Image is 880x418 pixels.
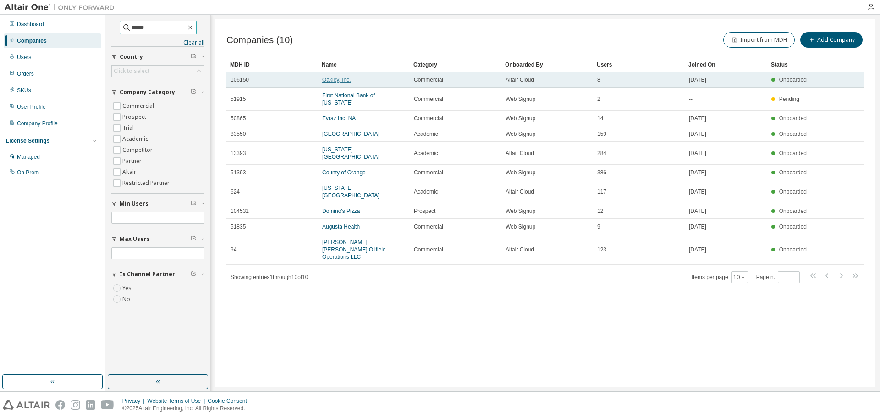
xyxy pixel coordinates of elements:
span: Clear filter [191,200,196,207]
span: Altair Cloud [506,76,534,84]
span: Onboarded [779,115,807,122]
div: Users [17,54,31,61]
button: Max Users [111,229,204,249]
a: County of Orange [322,169,366,176]
a: First National Bank of [US_STATE] [322,92,375,106]
span: [DATE] [689,115,706,122]
span: Web Signup [506,95,535,103]
a: Clear all [111,39,204,46]
span: 159 [597,130,606,138]
img: youtube.svg [101,400,114,410]
span: 2 [597,95,600,103]
span: [DATE] [689,188,706,195]
span: Clear filter [191,235,196,243]
span: 14 [597,115,603,122]
span: Prospect [414,207,435,215]
img: Altair One [5,3,119,12]
span: Onboarded [779,223,807,230]
button: Company Category [111,82,204,102]
label: Yes [122,283,133,294]
img: altair_logo.svg [3,400,50,410]
span: Commercial [414,95,443,103]
span: 104531 [231,207,249,215]
img: linkedin.svg [86,400,95,410]
div: Joined On [688,57,764,72]
p: © 2025 Altair Engineering, Inc. All Rights Reserved. [122,405,253,412]
span: Onboarded [779,208,807,214]
span: Commercial [414,76,443,84]
span: 50865 [231,115,246,122]
label: Prospect [122,111,148,123]
img: instagram.svg [71,400,80,410]
img: facebook.svg [55,400,65,410]
button: Min Users [111,194,204,214]
span: [DATE] [689,150,706,157]
span: Companies (10) [226,35,293,45]
label: Competitor [122,145,154,156]
span: 51393 [231,169,246,176]
span: Onboarded [779,189,807,195]
span: Onboarded [779,131,807,137]
span: Commercial [414,115,443,122]
span: Commercial [414,223,443,230]
span: 9 [597,223,600,230]
span: 12 [597,207,603,215]
span: 117 [597,188,606,195]
span: Academic [414,150,438,157]
span: Showing entries 1 through 10 of 10 [231,274,308,280]
span: Is Channel Partner [120,271,175,278]
span: Academic [414,130,438,138]
span: Web Signup [506,223,535,230]
a: [PERSON_NAME] [PERSON_NAME] Oilfield Operations LLC [322,239,386,260]
span: [DATE] [689,223,706,230]
span: Web Signup [506,115,535,122]
a: Evraz Inc. NA [322,115,356,122]
span: Clear filter [191,271,196,278]
a: [GEOGRAPHIC_DATA] [322,131,379,137]
span: Academic [414,188,438,195]
label: Restricted Partner [122,178,171,189]
label: Trial [122,123,136,134]
span: 83550 [231,130,246,138]
span: Commercial [414,246,443,253]
span: Clear filter [191,53,196,61]
span: Items per page [692,271,748,283]
label: Altair [122,167,138,178]
button: Import from MDH [723,32,795,48]
div: Onboarded By [505,57,589,72]
span: 51835 [231,223,246,230]
div: Privacy [122,397,147,405]
label: Academic [122,134,150,145]
span: Page n. [756,271,800,283]
span: 123 [597,246,606,253]
a: [US_STATE][GEOGRAPHIC_DATA] [322,185,379,199]
a: Domino's Pizza [322,208,360,214]
div: Orders [17,70,34,78]
span: -- [689,95,693,103]
button: Add Company [800,32,863,48]
div: Users [597,57,681,72]
span: Pending [779,96,799,102]
div: Managed [17,153,40,161]
span: Commercial [414,169,443,176]
div: User Profile [17,103,46,111]
span: Country [120,53,143,61]
span: Clear filter [191,89,196,96]
span: Web Signup [506,207,535,215]
span: [DATE] [689,169,706,176]
span: Web Signup [506,130,535,138]
div: MDH ID [230,57,314,72]
span: Onboarded [779,77,807,83]
div: Status [771,57,809,72]
span: Onboarded [779,246,807,253]
span: 106150 [231,76,249,84]
a: Augusta Health [322,223,360,230]
span: Altair Cloud [506,188,534,195]
label: Partner [122,156,143,167]
div: Website Terms of Use [147,397,208,405]
div: Name [322,57,406,72]
div: Cookie Consent [208,397,252,405]
span: Company Category [120,89,175,96]
button: Is Channel Partner [111,264,204,284]
div: SKUs [17,87,31,94]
